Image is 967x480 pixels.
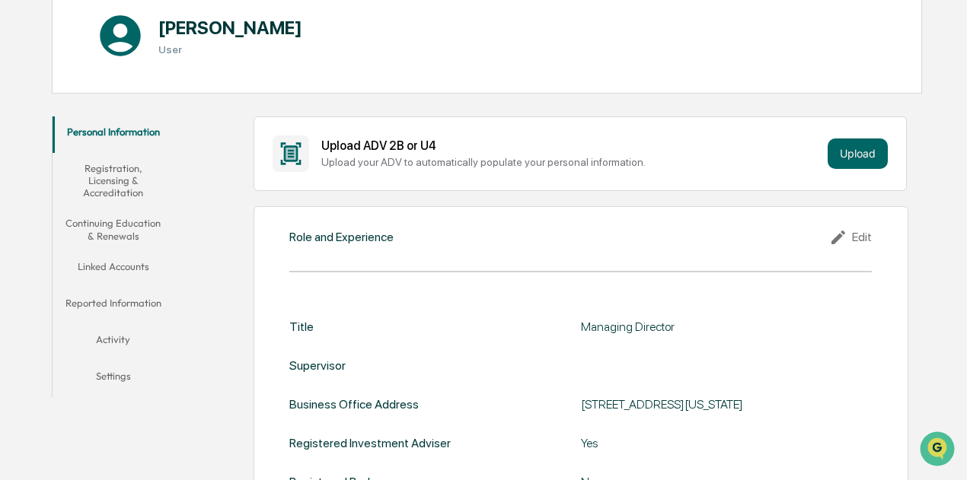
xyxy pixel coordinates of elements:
span: Pylon [152,257,184,269]
button: Settings [53,361,174,397]
iframe: Open customer support [918,430,959,471]
div: Upload your ADV to automatically populate your personal information. [321,156,822,168]
button: Personal Information [53,116,174,153]
div: [STREET_ADDRESS][US_STATE] [581,397,873,412]
div: secondary tabs example [53,116,174,397]
span: Data Lookup [30,220,96,235]
button: Upload [828,138,888,169]
h1: [PERSON_NAME] [158,17,302,39]
div: Edit [829,228,872,246]
div: Registered Investment Adviser [289,436,451,450]
div: Supervisor [289,358,346,373]
button: Registration, Licensing & Accreditation [53,153,174,208]
div: We're available if you need us! [52,131,193,143]
input: Clear [40,68,251,84]
div: 🖐️ [15,192,27,205]
a: 🗄️Attestations [104,185,195,212]
button: Activity [53,324,174,361]
div: Managing Director [581,319,873,334]
button: Reported Information [53,288,174,324]
button: Start new chat [259,120,277,138]
button: Linked Accounts [53,251,174,288]
span: Attestations [126,191,189,206]
div: Start new chat [52,116,250,131]
div: 🔎 [15,221,27,234]
a: 🔎Data Lookup [9,214,102,241]
div: Business Office Address [289,397,419,412]
div: Yes [581,436,873,450]
p: How can we help? [15,31,277,56]
div: Role and Experience [289,230,394,244]
img: 1746055101610-c473b297-6a78-478c-a979-82029cc54cd1 [15,116,43,143]
div: Title [289,319,314,334]
div: 🗄️ [110,192,123,205]
h3: User [158,43,302,56]
a: Powered byPylon [107,256,184,269]
div: Upload ADV 2B or U4 [321,138,822,153]
span: Preclearance [30,191,98,206]
a: 🖐️Preclearance [9,185,104,212]
button: Continuing Education & Renewals [53,208,174,251]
